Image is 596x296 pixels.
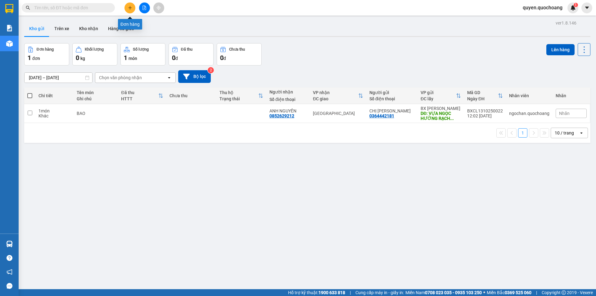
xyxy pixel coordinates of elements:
[487,289,531,296] span: Miền Bắc
[175,56,178,61] span: đ
[77,96,115,101] div: Ghi chú
[369,113,394,118] div: 0364442181
[80,56,85,61] span: kg
[219,96,258,101] div: Trạng thái
[570,5,576,11] img: icon-new-feature
[74,21,103,36] button: Kho nhận
[546,44,575,55] button: Lên hàng
[421,111,461,121] div: DĐ: VỰA NGỌC HƯỜNG RẠCH GIỒNG
[310,88,366,104] th: Toggle SortBy
[216,88,266,104] th: Toggle SortBy
[509,111,549,116] div: ngochan.quochoang
[556,20,576,26] div: ver 1.8.146
[77,111,115,116] div: BAO
[536,289,537,296] span: |
[118,19,142,30] div: Đơn hàng
[124,54,127,61] span: 1
[559,111,570,116] span: Nhãn
[518,4,567,11] span: quyen.quochoang
[49,21,74,36] button: Trên xe
[5,4,13,13] img: logo-vxr
[562,290,566,295] span: copyright
[121,90,158,95] div: Đã thu
[584,5,590,11] span: caret-down
[167,75,172,80] svg: open
[85,47,104,52] div: Khối lượng
[169,43,214,66] button: Đã thu0đ
[467,90,498,95] div: Mã GD
[464,88,506,104] th: Toggle SortBy
[38,108,70,113] div: 1 món
[6,40,13,47] img: warehouse-icon
[220,54,223,61] span: 0
[38,113,70,118] div: Khác
[208,67,214,73] sup: 2
[467,113,503,118] div: 12:02 [DATE]
[28,54,31,61] span: 1
[269,89,307,94] div: Người nhận
[505,290,531,295] strong: 0369 525 060
[24,21,49,36] button: Kho gửi
[421,90,456,95] div: VP gửi
[269,108,307,113] div: ANH NGUYÊN
[579,130,584,135] svg: open
[26,6,30,10] span: search
[103,21,139,36] button: Hàng đã giao
[24,43,69,66] button: Đơn hàng1đơn
[6,241,13,247] img: warehouse-icon
[369,108,414,113] div: CHỊ CHI
[574,3,578,7] sup: 1
[7,269,12,275] span: notification
[25,73,92,83] input: Select a date range.
[350,289,351,296] span: |
[313,90,358,95] div: VP nhận
[467,108,503,113] div: BXCL1310250022
[7,283,12,289] span: message
[229,47,245,52] div: Chưa thu
[129,56,137,61] span: món
[153,2,164,13] button: aim
[32,56,40,61] span: đơn
[217,43,262,66] button: Chưa thu0đ
[450,116,454,121] span: ...
[34,4,107,11] input: Tìm tên, số ĐT hoặc mã đơn
[172,54,175,61] span: 0
[38,93,70,98] div: Chi tiết
[556,93,587,98] div: Nhãn
[181,47,192,52] div: Đã thu
[178,70,211,83] button: Bộ lọc
[288,289,345,296] span: Hỗ trợ kỹ thuật:
[223,56,226,61] span: đ
[421,96,456,101] div: ĐC lấy
[128,6,132,10] span: plus
[483,291,485,294] span: ⚪️
[99,75,142,81] div: Chọn văn phòng nhận
[118,88,166,104] th: Toggle SortBy
[575,3,577,7] span: 1
[169,93,213,98] div: Chưa thu
[120,43,165,66] button: Số lượng1món
[518,128,527,138] button: 1
[219,90,258,95] div: Thu hộ
[405,289,482,296] span: Miền Nam
[555,130,574,136] div: 10 / trang
[37,47,54,52] div: Đơn hàng
[509,93,549,98] div: Nhân viên
[467,96,498,101] div: Ngày ĐH
[133,47,149,52] div: Số lượng
[269,113,294,118] div: 0852629212
[142,6,147,10] span: file-add
[124,2,135,13] button: plus
[318,290,345,295] strong: 1900 633 818
[156,6,161,10] span: aim
[313,111,363,116] div: [GEOGRAPHIC_DATA]
[139,2,150,13] button: file-add
[369,90,414,95] div: Người gửi
[72,43,117,66] button: Khối lượng0kg
[418,88,464,104] th: Toggle SortBy
[7,255,12,261] span: question-circle
[77,90,115,95] div: Tên món
[269,97,307,102] div: Số điện thoại
[369,96,414,101] div: Số điện thoại
[581,2,592,13] button: caret-down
